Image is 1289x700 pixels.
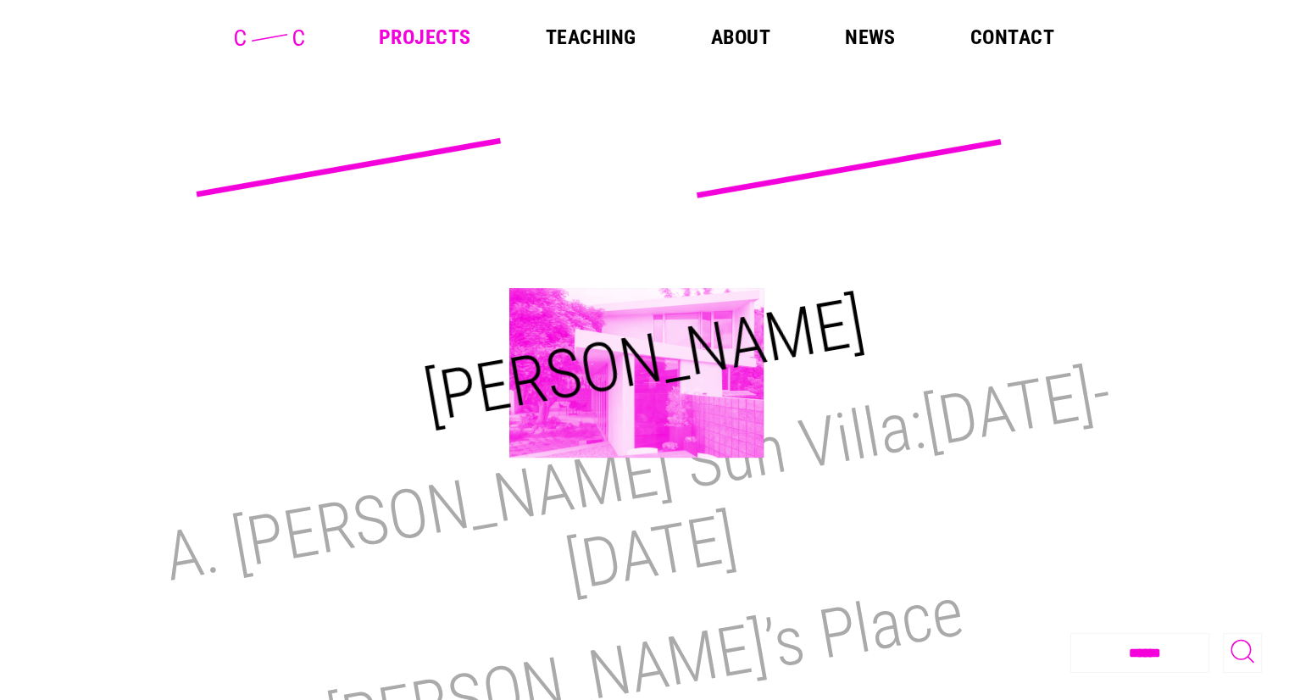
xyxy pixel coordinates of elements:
a: About [710,27,770,47]
a: [PERSON_NAME] [419,282,870,438]
a: A. [PERSON_NAME] Sun Villa:[DATE]-[DATE] [158,352,1117,607]
a: Contact [970,27,1054,47]
button: Toggle Search [1223,633,1262,673]
a: Teaching [546,27,636,47]
a: News [845,27,896,47]
a: Projects [379,27,471,47]
nav: Main Menu [379,27,1054,47]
